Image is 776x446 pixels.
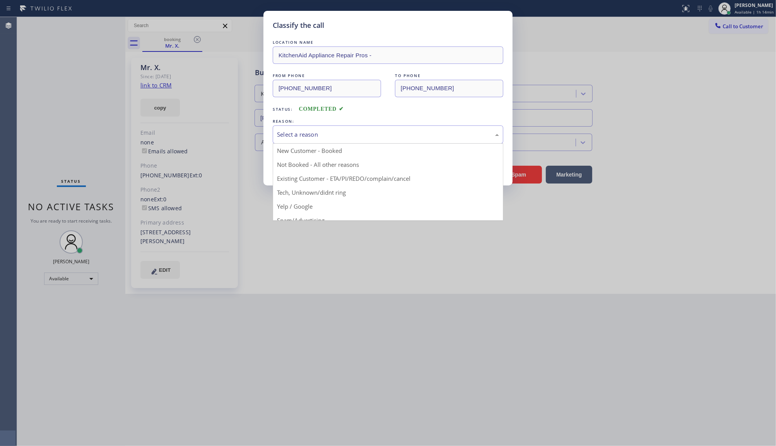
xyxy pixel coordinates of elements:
[273,106,293,112] span: Status:
[273,158,503,172] div: Not Booked - All other reasons
[395,72,503,80] div: TO PHONE
[277,130,499,139] div: Select a reason
[273,20,324,31] h5: Classify the call
[299,106,344,112] span: COMPLETED
[273,38,503,46] div: LOCATION NAME
[273,185,503,199] div: Tech, Unknown/didnt ring
[273,117,503,125] div: REASON:
[273,172,503,185] div: Existing Customer - ETA/PI/REDO/complain/cancel
[273,144,503,158] div: New Customer - Booked
[273,72,381,80] div: FROM PHONE
[273,199,503,213] div: Yelp / Google
[273,213,503,227] div: Spam/Advertising
[273,80,381,97] input: From phone
[395,80,503,97] input: To phone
